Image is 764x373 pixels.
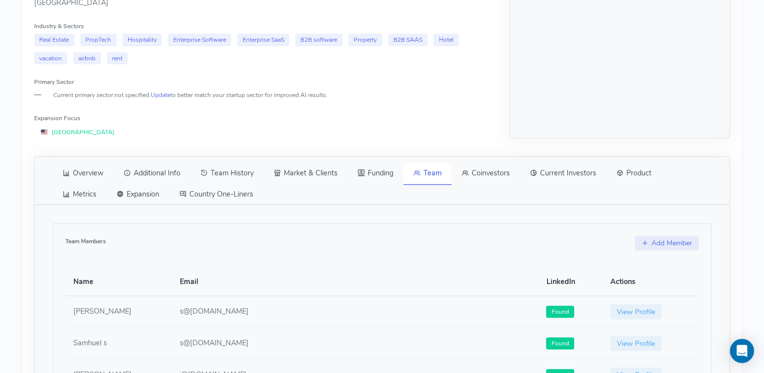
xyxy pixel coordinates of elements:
[168,34,231,46] span: Enterprise Software
[65,268,172,296] th: Name
[34,77,74,86] label: Primary Sector
[349,34,382,46] span: Property
[53,163,114,184] a: Overview
[237,34,289,46] span: Enterprise SaaS
[264,163,348,184] a: Market & Clients
[80,34,117,46] span: PropTech
[34,22,84,31] label: Industry & Sectors
[106,184,169,205] a: Expansion
[53,184,106,205] a: Metrics
[635,236,699,251] a: Add Member
[433,34,459,46] span: Hotel
[610,336,662,351] a: View Profile
[34,114,80,123] label: Expansion Focus
[546,306,574,318] span: Found
[190,163,264,184] a: Team History
[65,328,172,359] td: Samhuel s
[295,34,343,46] span: B2B software
[452,163,520,184] a: Coinvestors
[65,296,172,328] td: [PERSON_NAME]
[34,52,67,65] span: vacation
[610,304,662,319] a: View Profile
[34,89,41,101] span: —
[114,163,190,184] a: Additional Info
[403,163,452,185] a: Team
[34,126,119,138] span: [GEOGRAPHIC_DATA]
[730,339,754,363] div: Open Intercom Messenger
[53,90,328,100] small: Current primary sector: . to better match your startup sector for improved AI results.
[115,91,149,99] span: not specified
[546,337,574,350] span: Found
[172,328,538,359] td: s@[DOMAIN_NAME]
[34,34,74,46] span: Real Estate
[520,163,606,184] a: Current Investors
[169,184,263,205] a: Country One-Liners
[73,52,101,65] span: airbnb
[348,163,403,184] a: Funding
[123,34,162,46] span: Hospitality
[606,163,662,184] a: Product
[151,91,170,99] a: Update
[107,52,128,65] span: rent
[538,268,602,296] th: LinkedIn
[65,238,106,245] h6: Team Members
[172,296,538,328] td: s@[DOMAIN_NAME]
[388,34,428,46] span: B2B SAAS
[602,268,699,296] th: Actions
[172,268,538,296] th: Email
